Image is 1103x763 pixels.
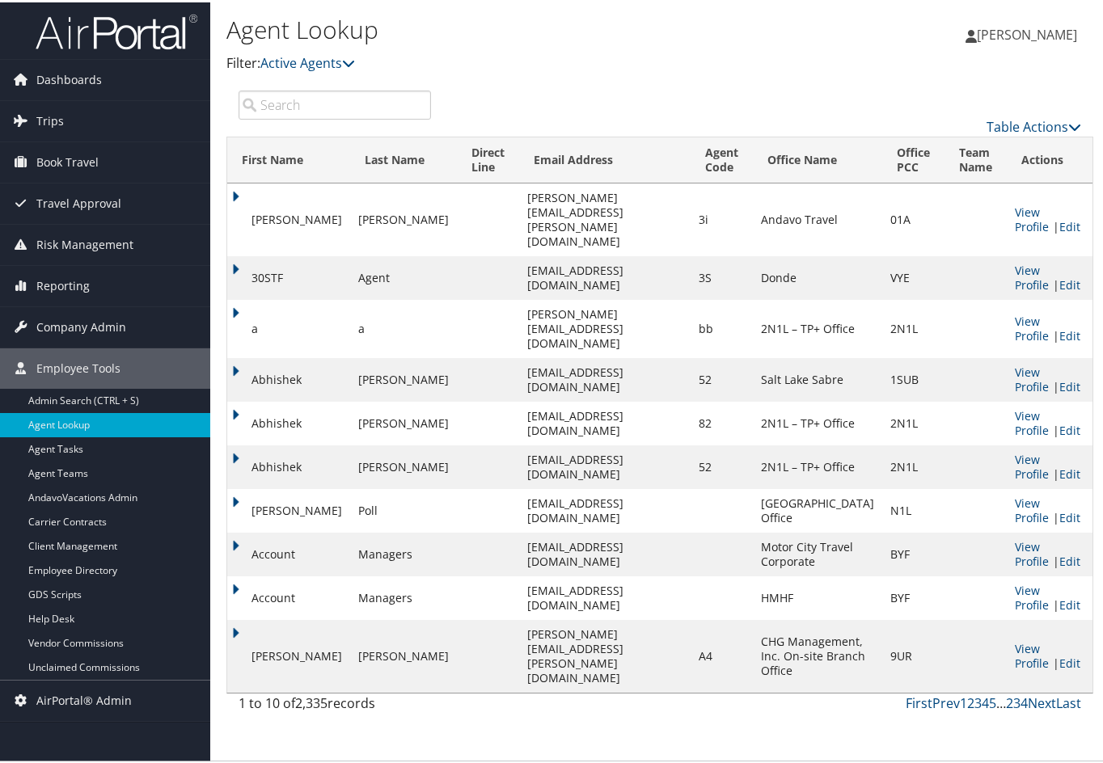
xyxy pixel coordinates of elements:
[882,297,945,356] td: 2N1L
[1059,653,1080,668] a: Edit
[227,297,350,356] td: a
[967,692,974,710] a: 2
[987,116,1081,133] a: Table Actions
[227,135,350,181] th: First Name: activate to sort column descending
[1007,181,1092,254] td: |
[350,356,457,399] td: [PERSON_NAME]
[519,181,691,254] td: [PERSON_NAME][EMAIL_ADDRESS][PERSON_NAME][DOMAIN_NAME]
[36,678,132,719] span: AirPortal® Admin
[753,574,882,618] td: HMHF
[1015,493,1049,523] a: View Profile
[226,51,805,72] p: Filter:
[1059,551,1080,567] a: Edit
[519,356,691,399] td: [EMAIL_ADDRESS][DOMAIN_NAME]
[227,530,350,574] td: Account
[36,346,120,386] span: Employee Tools
[227,574,350,618] td: Account
[753,487,882,530] td: [GEOGRAPHIC_DATA] Office
[1006,692,1028,710] a: 234
[882,574,945,618] td: BYF
[1007,399,1092,443] td: |
[882,443,945,487] td: 2N1L
[227,618,350,690] td: [PERSON_NAME]
[1015,537,1049,567] a: View Profile
[1007,530,1092,574] td: |
[691,135,753,181] th: Agent Code: activate to sort column ascending
[350,530,457,574] td: Managers
[1007,487,1092,530] td: |
[260,52,355,70] a: Active Agents
[350,399,457,443] td: [PERSON_NAME]
[1015,406,1049,436] a: View Profile
[1015,580,1049,610] a: View Profile
[1015,202,1049,232] a: View Profile
[36,11,197,48] img: airportal-logo.png
[945,135,1007,181] th: Team Name: activate to sort column ascending
[227,181,350,254] td: [PERSON_NAME]
[753,135,882,181] th: Office Name: activate to sort column ascending
[1015,449,1049,479] a: View Profile
[226,11,805,44] h1: Agent Lookup
[350,487,457,530] td: Poll
[966,8,1093,57] a: [PERSON_NAME]
[350,135,457,181] th: Last Name: activate to sort column ascending
[295,692,328,710] span: 2,335
[1059,217,1080,232] a: Edit
[996,692,1006,710] span: …
[1007,254,1092,297] td: |
[519,297,691,356] td: [PERSON_NAME][EMAIL_ADDRESS][DOMAIN_NAME]
[691,443,753,487] td: 52
[882,254,945,297] td: VYE
[753,399,882,443] td: 2N1L – TP+ Office
[519,618,691,690] td: [PERSON_NAME][EMAIL_ADDRESS][PERSON_NAME][DOMAIN_NAME]
[691,254,753,297] td: 3S
[36,305,126,345] span: Company Admin
[1015,260,1049,290] a: View Profile
[519,530,691,574] td: [EMAIL_ADDRESS][DOMAIN_NAME]
[1015,362,1049,392] a: View Profile
[36,99,64,139] span: Trips
[932,692,960,710] a: Prev
[1028,692,1056,710] a: Next
[227,254,350,297] td: 30STF
[753,181,882,254] td: Andavo Travel
[1015,311,1049,341] a: View Profile
[753,297,882,356] td: 2N1L – TP+ Office
[519,443,691,487] td: [EMAIL_ADDRESS][DOMAIN_NAME]
[1059,377,1080,392] a: Edit
[239,691,431,719] div: 1 to 10 of records
[1059,326,1080,341] a: Edit
[36,263,90,304] span: Reporting
[1015,639,1049,668] a: View Profile
[753,443,882,487] td: 2N1L – TP+ Office
[753,254,882,297] td: Donde
[1007,135,1092,181] th: Actions
[906,692,932,710] a: First
[882,618,945,690] td: 9UR
[1059,464,1080,479] a: Edit
[882,530,945,574] td: BYF
[36,57,102,98] span: Dashboards
[227,443,350,487] td: Abhishek
[350,254,457,297] td: Agent
[519,574,691,618] td: [EMAIL_ADDRESS][DOMAIN_NAME]
[227,356,350,399] td: Abhishek
[1059,420,1080,436] a: Edit
[239,88,431,117] input: Search
[1007,618,1092,690] td: |
[519,135,691,181] th: Email Address: activate to sort column ascending
[36,181,121,221] span: Travel Approval
[519,254,691,297] td: [EMAIL_ADDRESS][DOMAIN_NAME]
[882,399,945,443] td: 2N1L
[753,618,882,690] td: CHG Management, Inc. On-site Branch Office
[691,399,753,443] td: 82
[882,487,945,530] td: N1L
[36,222,133,263] span: Risk Management
[960,692,967,710] a: 1
[457,135,519,181] th: Direct Line: activate to sort column ascending
[691,181,753,254] td: 3i
[882,356,945,399] td: 1SUB
[989,692,996,710] a: 5
[350,181,457,254] td: [PERSON_NAME]
[1007,297,1092,356] td: |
